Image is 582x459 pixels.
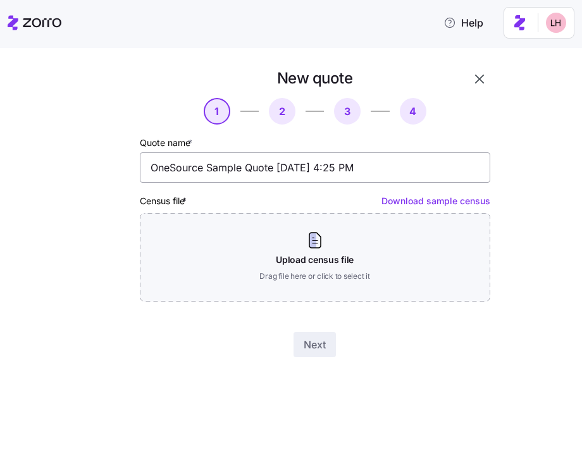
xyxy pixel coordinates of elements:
[140,194,189,208] label: Census file
[140,136,195,150] label: Quote name
[546,13,566,33] img: 8ac9784bd0c5ae1e7e1202a2aac67deb
[304,337,326,352] span: Next
[294,332,336,357] button: Next
[269,98,295,125] button: 2
[334,98,361,125] button: 3
[140,152,490,183] input: Quote name
[400,98,426,125] button: 4
[277,68,353,88] h1: New quote
[381,195,490,206] a: Download sample census
[433,10,493,35] button: Help
[443,15,483,30] span: Help
[204,98,230,125] button: 1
